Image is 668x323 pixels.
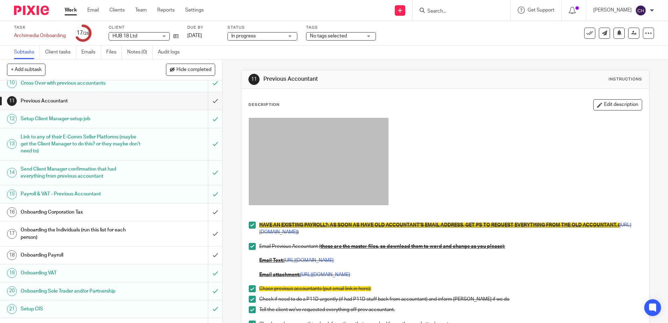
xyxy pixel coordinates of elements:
h1: Previous Accountant [263,76,460,83]
span: Get Support [528,8,554,13]
u: Email attachment: [259,272,300,277]
h1: Payroll & VAT - Previous Accountant [21,189,141,199]
u: these are the master files, so download them to word and change as you please): [320,244,505,249]
span: HAVE AN EXISTING PAYROLL?: AS SOON AS HAVE OLD ACCOUNTANT'S EMAIL ADDRESS, GET PS TO REQUEST EVER... [259,223,619,228]
div: 11 [248,74,260,85]
a: Audit logs [158,45,185,59]
p: Email Previous Accountant ( [259,243,641,250]
div: 14 [7,168,17,178]
a: Emails [81,45,101,59]
div: 16 [7,207,17,217]
h1: Onboarding Sole Trader and/or Partnership [21,286,141,296]
h1: Onboarding Payroll [21,250,141,260]
label: Status [227,25,297,30]
a: Email [87,7,99,14]
div: 11 [7,96,17,106]
h1: Link to any of their E-Comm Seller Platforms (maybe get the Client Manager to do this? or they ma... [21,132,141,157]
span: HUB 18 Ltd [112,34,137,38]
h1: Previous Accountant [21,96,141,106]
p: ) [259,222,641,236]
label: Client [109,25,179,30]
span: Chase previous accountants (put email link in here): [259,286,371,291]
span: [DATE] [187,33,202,38]
a: Reports [157,7,175,14]
h1: Onboarding the Individuals (run this list for each person) [21,225,141,243]
div: 10 [7,78,17,88]
h1: Cross Over with previous accountants [21,78,141,88]
img: Pixie [14,6,49,15]
div: 12 [7,114,17,124]
p: Description [248,102,279,108]
button: Edit description [593,99,642,110]
div: 13 [7,139,17,149]
button: Hide completed [166,64,215,76]
div: 17 [77,29,89,37]
a: Clients [109,7,125,14]
h1: Send Client Manager confirmation that had everything from previous accountant [21,164,141,182]
small: /26 [83,31,89,35]
a: Work [65,7,77,14]
div: 18 [7,250,17,260]
img: svg%3E [635,5,646,16]
p: Tell the client we've requested everything off prev accountant. [259,306,641,313]
h1: Setup Client Manager setup job [21,114,141,124]
a: Files [106,45,122,59]
div: 17 [7,229,17,239]
input: Search [427,8,489,15]
a: Notes (0) [127,45,153,59]
p: Check if need to do a P11D urgently (if had P11D stuff back from accountant) and inform [PERSON_N... [259,296,641,303]
label: Task [14,25,66,30]
a: Team [135,7,147,14]
p: [PERSON_NAME] [593,7,632,14]
u: Email Text: [259,258,284,263]
div: Archimedia Onboarding [14,32,66,39]
a: Subtasks [14,45,40,59]
a: Settings [185,7,204,14]
div: 19 [7,268,17,278]
span: Hide completed [176,67,211,73]
div: 20 [7,286,17,296]
label: Tags [306,25,376,30]
label: Due by [187,25,219,30]
a: [URL][DOMAIN_NAME] [300,272,350,277]
h1: Onboarding Corporation Tax [21,207,141,217]
a: [URL][DOMAIN_NAME] [284,258,334,263]
span: In progress [231,34,256,38]
div: 15 [7,189,17,199]
button: + Add subtask [7,64,45,76]
h1: Onboarding VAT [21,268,141,278]
div: 21 [7,304,17,314]
span: No tags selected [310,34,347,38]
a: Client tasks [45,45,76,59]
div: Instructions [609,77,642,82]
h1: Setup CIS [21,304,141,314]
